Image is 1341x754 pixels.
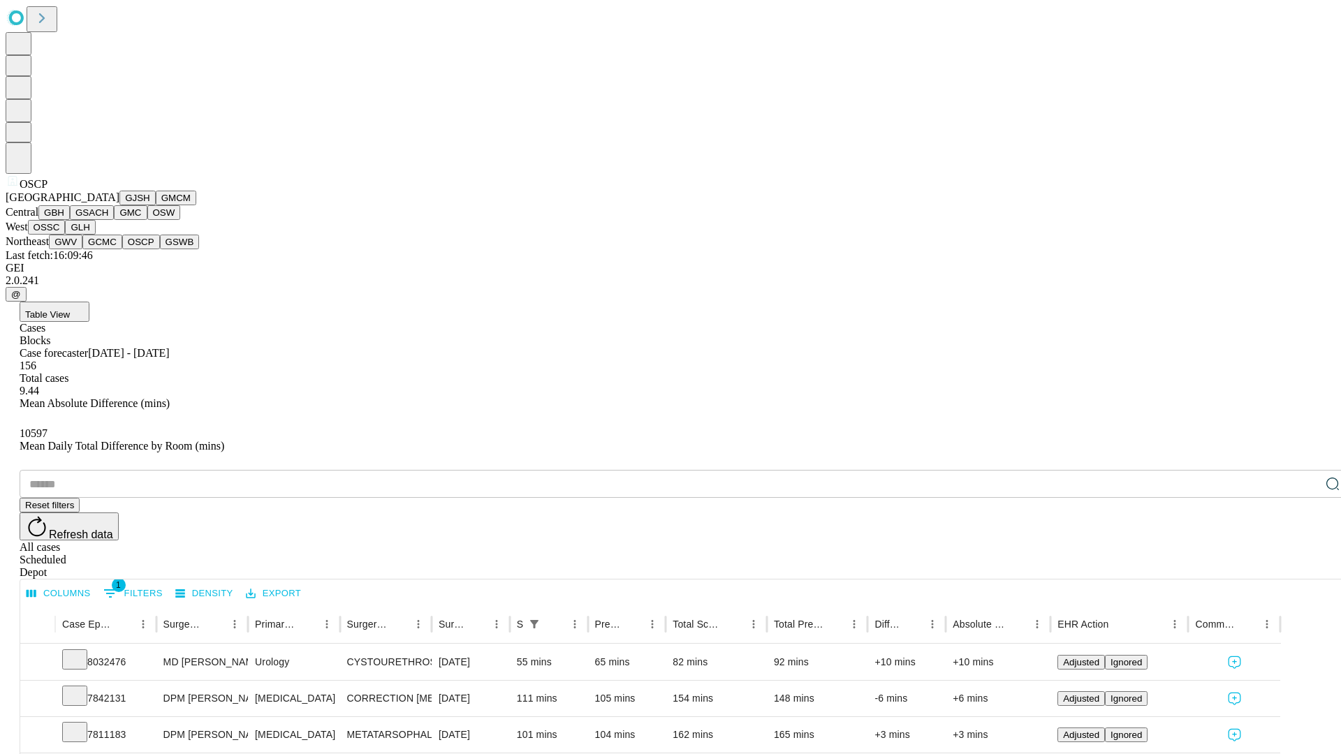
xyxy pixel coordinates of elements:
div: +3 mins [874,717,939,753]
button: Sort [1110,614,1129,634]
span: 9.44 [20,385,39,397]
div: MD [PERSON_NAME] [PERSON_NAME] Md [163,644,241,680]
span: Refresh data [49,528,113,540]
button: Menu [923,614,942,634]
button: Menu [1257,614,1277,634]
button: OSCP [122,235,160,249]
span: West [6,221,28,232]
span: Ignored [1111,657,1142,667]
button: Expand [27,651,48,675]
button: Expand [27,723,48,748]
div: 65 mins [595,644,659,680]
span: Ignored [1111,693,1142,704]
button: Sort [825,614,844,634]
div: METATARSOPHALANGEAL [MEDICAL_DATA] GREAT TOE [347,717,425,753]
div: Absolute Difference [953,619,1006,630]
button: GJSH [119,191,156,205]
button: Menu [225,614,244,634]
span: 10597 [20,427,47,439]
span: Central [6,206,38,218]
div: GEI [6,262,1335,274]
div: Primary Service [255,619,295,630]
button: Show filters [100,582,166,605]
button: Ignored [1105,727,1148,742]
div: 55 mins [517,644,581,680]
div: 92 mins [774,644,861,680]
button: GBH [38,205,70,220]
button: Table View [20,302,89,322]
div: [DATE] [439,644,503,680]
button: Adjusted [1057,691,1105,706]
button: GSACH [70,205,114,220]
div: 105 mins [595,681,659,716]
div: 148 mins [774,681,861,716]
button: GSWB [160,235,200,249]
div: 104 mins [595,717,659,753]
div: +10 mins [953,644,1043,680]
button: Sort [623,614,643,634]
div: CYSTOURETHROSCOPY [MEDICAL_DATA] WITH [MEDICAL_DATA] AND [MEDICAL_DATA] INSERTION [347,644,425,680]
div: +6 mins [953,681,1043,716]
div: -6 mins [874,681,939,716]
button: Density [172,583,237,605]
button: Menu [317,614,337,634]
div: CORRECTION [MEDICAL_DATA], DISTAL [MEDICAL_DATA] [MEDICAL_DATA] [347,681,425,716]
span: Adjusted [1063,657,1099,667]
span: Case forecaster [20,347,88,359]
span: Adjusted [1063,693,1099,704]
button: @ [6,287,27,302]
button: Menu [487,614,506,634]
button: Adjusted [1057,655,1105,670]
button: GMCM [156,191,196,205]
div: +10 mins [874,644,939,680]
button: GCMC [82,235,122,249]
div: Comments [1195,619,1236,630]
button: Refresh data [20,512,119,540]
div: 111 mins [517,681,581,716]
div: DPM [PERSON_NAME] [163,717,241,753]
span: OSCP [20,178,47,190]
span: Northeast [6,235,49,247]
div: 82 mins [673,644,760,680]
span: Mean Daily Total Difference by Room (mins) [20,440,224,452]
button: GWV [49,235,82,249]
div: 165 mins [774,717,861,753]
button: Sort [467,614,487,634]
button: OSW [147,205,181,220]
span: Table View [25,309,70,320]
div: [MEDICAL_DATA] [255,681,332,716]
button: Export [242,583,305,605]
button: Sort [389,614,409,634]
span: Total cases [20,372,68,384]
button: Sort [903,614,923,634]
button: Expand [27,687,48,711]
button: Menu [1165,614,1185,634]
div: [DATE] [439,717,503,753]
div: Total Predicted Duration [774,619,824,630]
button: Menu [133,614,153,634]
div: 162 mins [673,717,760,753]
span: Reset filters [25,500,74,510]
div: Surgery Date [439,619,466,630]
button: GMC [114,205,147,220]
div: +3 mins [953,717,1043,753]
button: Ignored [1105,691,1148,706]
div: Surgery Name [347,619,388,630]
button: Select columns [23,583,94,605]
div: Surgeon Name [163,619,204,630]
button: Sort [114,614,133,634]
button: Menu [409,614,428,634]
div: 7842131 [62,681,149,716]
button: Sort [1008,614,1027,634]
span: Last fetch: 16:09:46 [6,249,93,261]
span: [DATE] - [DATE] [88,347,169,359]
div: 7811183 [62,717,149,753]
button: Sort [298,614,317,634]
button: Menu [744,614,763,634]
div: [MEDICAL_DATA] [255,717,332,753]
button: Sort [1238,614,1257,634]
button: Menu [643,614,662,634]
button: Menu [1027,614,1047,634]
div: 2.0.241 [6,274,1335,287]
button: Sort [205,614,225,634]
